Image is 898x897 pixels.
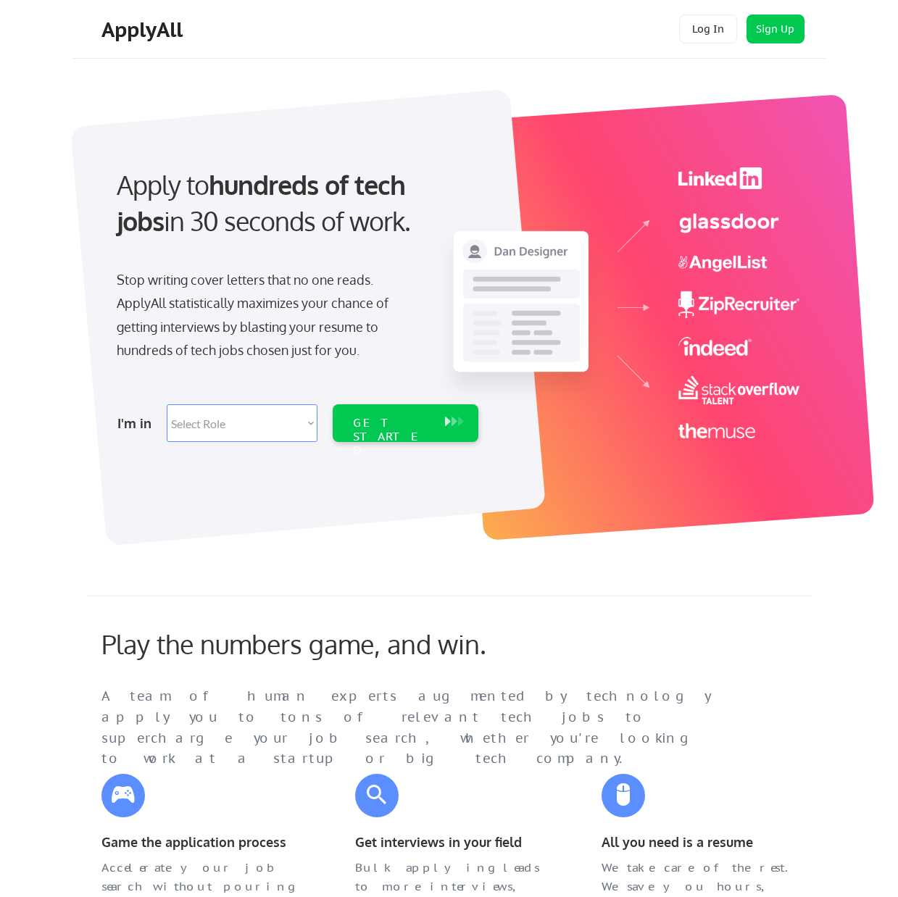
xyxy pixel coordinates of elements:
[117,168,412,237] strong: hundreds of tech jobs
[117,412,158,435] div: I'm in
[602,832,797,853] div: All you need is a resume
[117,268,415,362] div: Stop writing cover letters that no one reads. ApplyAll statistically maximizes your chance of get...
[101,628,551,659] div: Play the numbers game, and win.
[679,14,737,43] button: Log In
[353,416,431,458] div: GET STARTED
[117,167,473,240] div: Apply to in 30 seconds of work.
[355,832,551,853] div: Get interviews in your field
[101,832,297,853] div: Game the application process
[101,686,739,769] div: A team of human experts augmented by technology apply you to tons of relevant tech jobs to superc...
[101,17,187,42] div: ApplyAll
[747,14,805,43] button: Sign Up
